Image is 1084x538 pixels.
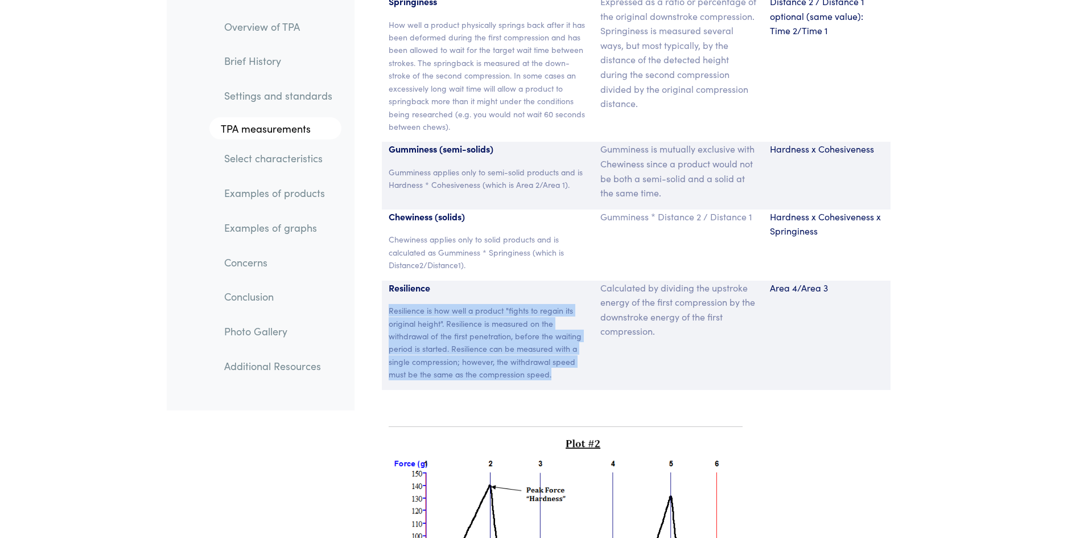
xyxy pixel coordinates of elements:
p: Gumminess * Distance 2 / Distance 1 [600,210,756,224]
p: Area 4/Area 3 [770,281,884,295]
a: Conclusion [215,284,341,310]
p: Resilience [389,281,587,295]
p: Hardness x Cohesiveness x Springiness [770,210,884,239]
a: Examples of graphs [215,215,341,241]
a: Brief History [215,48,341,75]
a: Overview of TPA [215,14,341,40]
p: Gumminess applies only to semi-solid products and is Hardness * Cohesiveness (which is Area 2/Are... [389,166,587,191]
a: Select characteristics [215,146,341,172]
a: TPA measurements [209,117,341,140]
a: Photo Gallery [215,318,341,344]
a: Examples of products [215,180,341,207]
p: Resilience is how well a product "fights to regain its original height". Resilience is measured o... [389,304,587,380]
p: Chewiness (solids) [389,210,587,224]
p: Gumminess is mutually exclusive with Chewiness since a product would not be both a semi-solid and... [600,142,756,200]
a: Additional Resources [215,353,341,379]
p: Calculated by dividing the upstroke energy of the first compression by the downstroke energy of t... [600,281,756,339]
a: Settings and standards [215,83,341,109]
p: Gumminess (semi-solids) [389,142,587,157]
a: Concerns [215,249,341,276]
p: Chewiness applies only to solid products and is calculated as Gumminess * Springiness (which is D... [389,233,587,271]
p: How well a product physically springs back after it has been deformed during the first compressio... [389,18,587,133]
p: Hardness x Cohesiveness [770,142,884,157]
